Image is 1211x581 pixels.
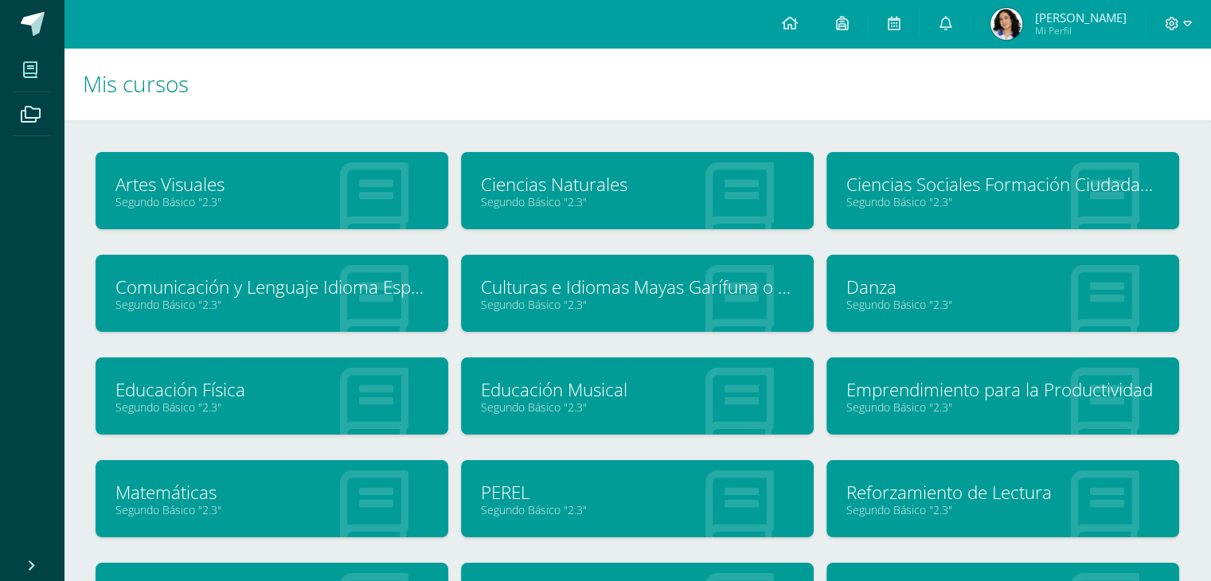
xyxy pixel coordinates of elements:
[481,172,794,197] a: Ciencias Naturales
[1034,24,1126,37] span: Mi Perfil
[481,502,794,517] a: Segundo Básico "2.3"
[481,275,794,299] a: Culturas e Idiomas Mayas Garífuna o Xinca
[846,400,1159,415] a: Segundo Básico "2.3"
[115,172,428,197] a: Artes Visuales
[846,377,1159,402] a: Emprendimiento para la Productividad
[115,502,428,517] a: Segundo Básico "2.3"
[846,480,1159,505] a: Reforzamiento de Lectura
[115,400,428,415] a: Segundo Básico "2.3"
[481,297,794,312] a: Segundo Básico "2.3"
[115,480,428,505] a: Matemáticas
[115,297,428,312] a: Segundo Básico "2.3"
[1034,10,1126,25] span: [PERSON_NAME]
[990,8,1022,40] img: f913bc69c2c4e95158e6b40bfab6bd90.png
[846,172,1159,197] a: Ciencias Sociales Formación Ciudadana e Interculturalidad
[115,275,428,299] a: Comunicación y Lenguaje Idioma Español
[846,297,1159,312] a: Segundo Básico "2.3"
[115,194,428,209] a: Segundo Básico "2.3"
[846,502,1159,517] a: Segundo Básico "2.3"
[481,377,794,402] a: Educación Musical
[481,480,794,505] a: PEREL
[115,377,428,402] a: Educación Física
[481,400,794,415] a: Segundo Básico "2.3"
[481,194,794,209] a: Segundo Básico "2.3"
[846,275,1159,299] a: Danza
[846,194,1159,209] a: Segundo Básico "2.3"
[83,68,189,99] span: Mis cursos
